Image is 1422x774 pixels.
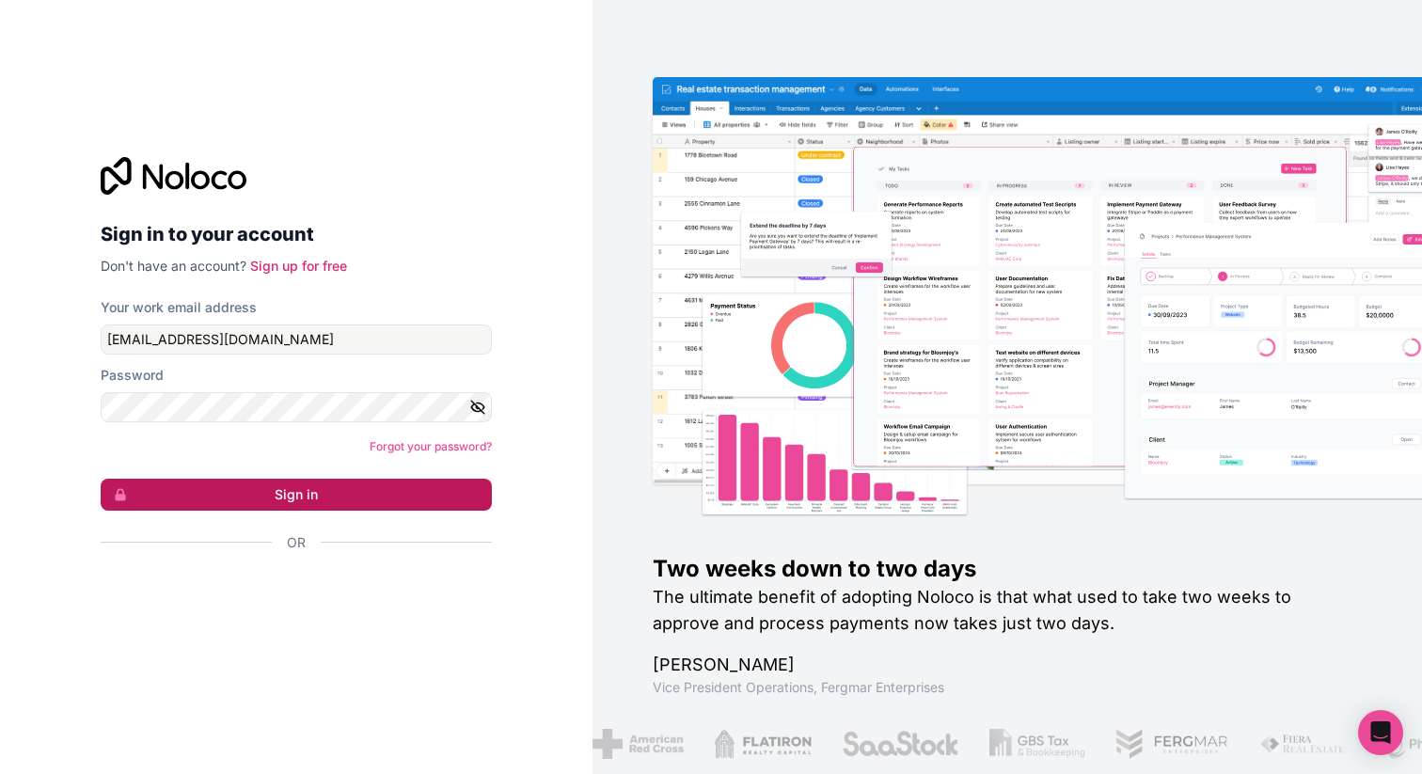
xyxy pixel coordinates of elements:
[101,479,492,511] button: Sign in
[101,392,492,422] input: Password
[101,258,246,274] span: Don't have an account?
[653,678,1362,697] h1: Vice President Operations , Fergmar Enterprises
[101,366,164,385] label: Password
[101,217,492,251] h2: Sign in to your account
[101,298,257,317] label: Your work email address
[1358,710,1403,755] div: Open Intercom Messenger
[653,584,1362,637] h2: The ultimate benefit of adopting Noloco is that what used to take two weeks to approve and proces...
[977,729,1073,759] img: /assets/gbstax-C-GtDUiK.png
[580,729,671,759] img: /assets/american-red-cross-BAupjrZR.png
[653,652,1362,678] h1: [PERSON_NAME]
[1248,729,1336,759] img: /assets/fiera-fwj2N5v4.png
[287,533,306,552] span: Or
[250,258,347,274] a: Sign up for free
[702,729,799,759] img: /assets/flatiron-C8eUkumj.png
[653,554,1362,584] h1: Two weeks down to two days
[370,439,492,453] a: Forgot your password?
[101,324,492,355] input: Email address
[91,573,486,614] iframe: Bouton "Se connecter avec Google"
[829,729,948,759] img: /assets/saastock-C6Zbiodz.png
[1103,729,1218,759] img: /assets/fergmar-CudnrXN5.png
